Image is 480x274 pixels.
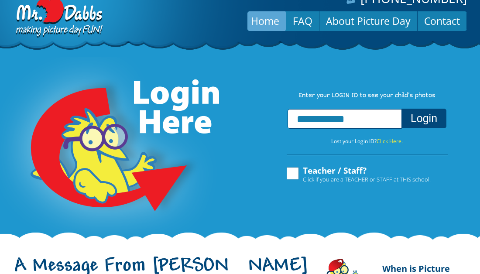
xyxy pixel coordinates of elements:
[303,175,431,184] span: Click if you are a TEACHER or STAFF at THIS school.
[377,137,403,145] a: Click Here.
[278,137,456,146] p: Lost your Login ID?
[244,10,286,31] a: Home
[286,10,319,31] a: FAQ
[418,10,466,31] a: Contact
[278,91,456,101] p: Enter your LOGIN ID to see your child’s photos
[401,109,446,128] button: Login
[285,166,431,183] label: Teacher / Staff?
[319,10,417,31] a: About Picture Day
